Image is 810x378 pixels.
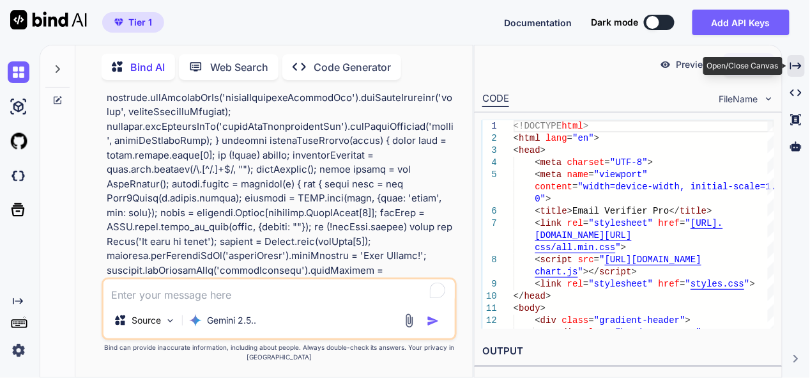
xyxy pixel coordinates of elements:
[578,182,777,192] span: "width=device-width, initial-scale=1.
[568,169,590,180] span: name
[535,169,540,180] span: <
[402,313,416,328] img: attachment
[482,169,497,181] div: 5
[622,242,627,253] span: >
[584,267,600,277] span: ></
[589,218,653,228] span: "stylesheet"
[482,278,497,290] div: 9
[589,315,594,326] span: =
[482,254,497,266] div: 8
[562,315,589,326] span: class
[8,96,29,118] img: ai-studio
[659,279,680,289] span: href
[535,255,540,265] span: <
[535,157,540,168] span: <
[482,91,509,107] div: CODE
[540,206,567,216] span: title
[514,291,524,301] span: </
[685,279,691,289] span: "
[8,130,29,152] img: githubLight
[719,93,758,106] span: FileName
[130,59,165,75] p: Bind AI
[557,327,562,338] span: <
[114,19,123,26] img: premium
[207,314,256,327] p: Gemini 2.5..
[482,205,497,217] div: 6
[750,279,755,289] span: >
[745,279,750,289] span: "
[189,314,202,327] img: Gemini 2.5 Pro
[514,121,562,131] span: <!DOCTYPE
[680,279,685,289] span: =
[605,157,610,168] span: =
[595,133,600,143] span: >
[546,194,551,204] span: >
[535,279,540,289] span: <
[591,16,639,29] span: Dark mode
[8,61,29,83] img: chat
[763,93,774,104] img: chevron down
[611,327,616,338] span: =
[314,59,391,75] p: Code Generator
[568,279,584,289] span: rel
[562,121,584,131] span: html
[482,217,497,230] div: 7
[573,182,578,192] span: =
[504,17,572,28] span: Documentation
[632,267,637,277] span: >
[102,12,164,33] button: premiumTier 1
[573,206,669,216] span: Email Verifier Pro
[540,157,562,168] span: meta
[584,218,589,228] span: =
[702,327,707,338] span: >
[589,169,594,180] span: =
[692,10,790,35] button: Add API Keys
[568,206,573,216] span: >
[535,242,616,253] span: css/all.min.css
[648,157,653,168] span: >
[165,315,176,326] img: Pick Models
[595,315,686,326] span: "gradient-header"
[504,16,572,29] button: Documentation
[132,314,161,327] p: Source
[482,327,497,339] div: 13
[8,340,29,361] img: settings
[535,218,540,228] span: <
[568,133,573,143] span: =
[578,255,594,265] span: src
[128,16,152,29] span: Tier 1
[514,303,519,313] span: <
[535,315,540,326] span: <
[210,59,268,75] p: Web Search
[616,242,621,253] span: "
[562,327,578,338] span: div
[540,303,546,313] span: >
[540,255,572,265] span: script
[482,145,497,157] div: 3
[680,206,707,216] span: title
[482,157,497,169] div: 4
[605,255,701,265] span: [URL][DOMAIN_NAME]
[707,206,712,216] span: >
[676,58,711,71] p: Preview
[578,267,583,277] span: "
[10,10,87,29] img: Bind AI
[616,327,701,338] span: "header-content"
[482,132,497,145] div: 2
[8,165,29,187] img: darkCloudIdeIcon
[600,267,632,277] span: script
[524,291,546,301] span: head
[573,133,595,143] span: "en"
[611,157,648,168] span: "UTF-8"
[514,133,519,143] span: <
[568,157,606,168] span: charset
[659,218,680,228] span: href
[535,230,632,240] span: [DOMAIN_NAME][URL]
[540,218,562,228] span: link
[102,343,456,362] p: Bind can provide inaccurate information, including about people. Always double-check its answers....
[546,133,568,143] span: lang
[540,315,556,326] span: div
[540,279,562,289] span: link
[535,206,540,216] span: <
[600,255,605,265] span: "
